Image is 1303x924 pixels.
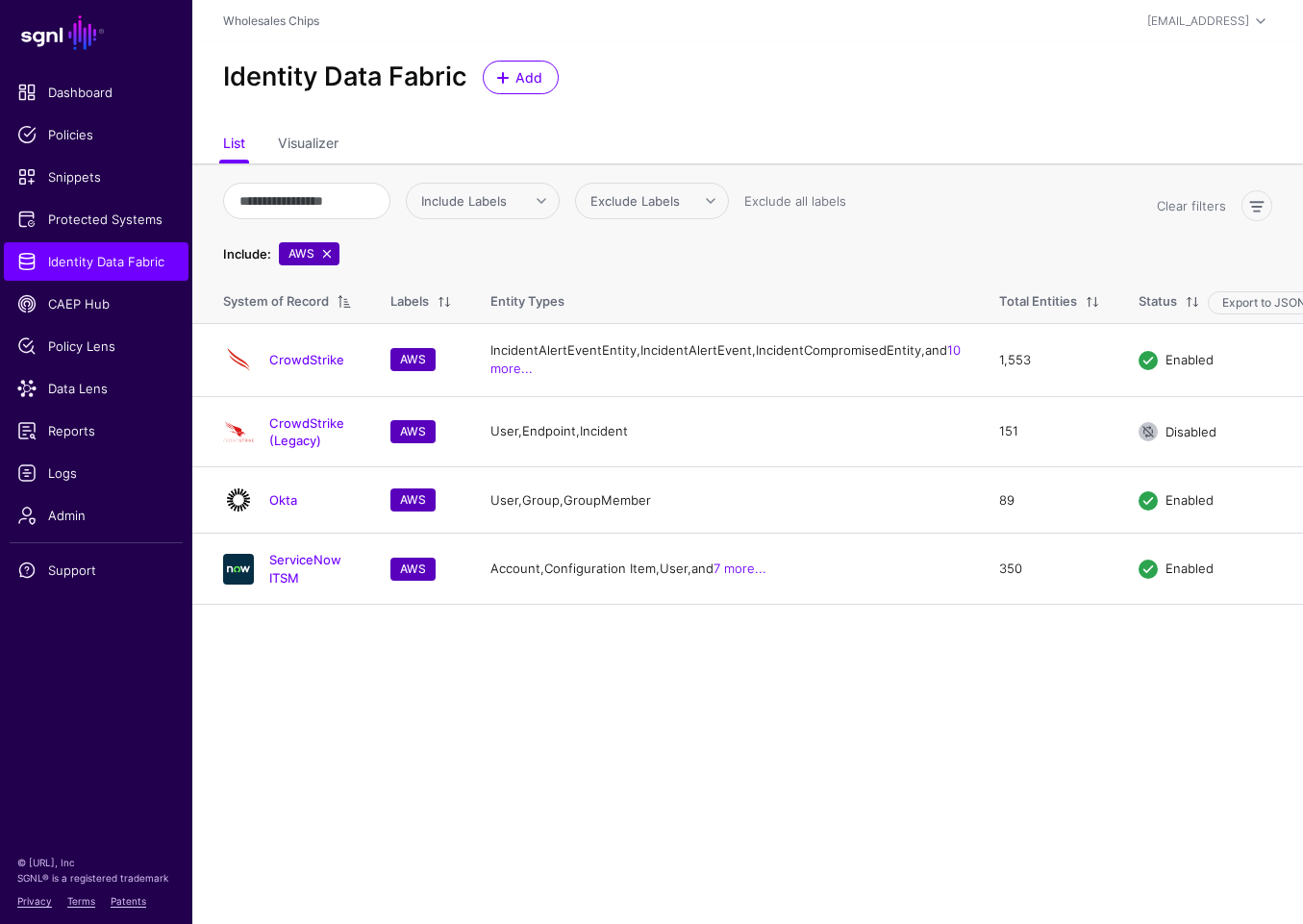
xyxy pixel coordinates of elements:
span: Identity Data Fabric [17,252,175,271]
span: Dashboard [17,83,175,102]
a: Privacy [17,895,52,907]
a: Patents [111,895,146,907]
div: [EMAIL_ADDRESS] [1147,12,1249,30]
a: Admin [4,496,188,535]
a: Snippets [4,158,188,196]
span: Include Labels [421,193,507,209]
a: Dashboard [4,73,188,112]
td: IncidentAlertEventEntity, IncidentAlertEvent, IncidentCompromisedEntity, and [471,323,980,396]
a: Exclude all labels [744,193,846,209]
span: Exclude Labels [590,193,680,209]
a: Add [483,61,559,94]
div: Total Entities [999,292,1077,312]
span: Enabled [1165,352,1214,367]
span: Snippets [17,167,175,187]
img: svg+xml;base64,PHN2ZyBoZWlnaHQ9IjE2NzUiIHZpZXdCb3g9Ii0uMyAzLjggOTAwLjMgNTk5LjgiIHdpZHRoPSIyNTAwIi... [223,416,254,447]
a: Okta [269,492,297,508]
a: Policies [4,115,188,154]
a: 7 more... [714,561,766,576]
div: Labels [390,292,429,312]
span: AWS [390,420,436,443]
a: Data Lens [4,369,188,408]
a: Reports [4,412,188,450]
span: Entity Types [490,293,564,309]
span: Add [514,67,545,87]
span: Policies [17,125,175,144]
a: Visualizer [278,127,338,163]
span: AWS [390,558,436,581]
a: ServiceNow ITSM [269,552,341,585]
span: Enabled [1165,492,1214,508]
td: 350 [980,534,1119,604]
span: Admin [17,506,175,525]
div: Include: [219,245,275,264]
span: CAEP Hub [17,294,175,313]
td: User, Group, GroupMember [471,467,980,534]
span: AWS [390,488,436,512]
p: SGNL® is a registered trademark [17,870,175,886]
span: AWS [390,348,436,371]
a: CAEP Hub [4,285,188,323]
img: svg+xml;base64,PHN2ZyB3aWR0aD0iNjQiIGhlaWdodD0iNjQiIHZpZXdCb3g9IjAgMCA2NCA2NCIgZmlsbD0ibm9uZSIgeG... [223,485,254,515]
a: Protected Systems [4,200,188,238]
a: Identity Data Fabric [4,242,188,281]
a: Clear filters [1157,198,1226,213]
span: Support [17,561,175,580]
td: 1,553 [980,323,1119,396]
td: Account, Configuration Item, User, and [471,534,980,604]
div: Status [1139,292,1177,312]
span: Policy Lens [17,337,175,356]
td: User, Endpoint, Incident [471,396,980,466]
a: Logs [4,454,188,492]
td: 89 [980,467,1119,534]
span: Protected Systems [17,210,175,229]
span: Reports [17,421,175,440]
img: svg+xml;base64,PHN2ZyB3aWR0aD0iNjQiIGhlaWdodD0iNjQiIHZpZXdCb3g9IjAgMCA2NCA2NCIgZmlsbD0ibm9uZSIgeG... [223,554,254,585]
a: Terms [67,895,95,907]
span: AWS [279,242,339,265]
a: CrowdStrike (Legacy) [269,415,344,448]
a: SGNL [12,12,181,54]
h2: Identity Data Fabric [223,62,467,92]
span: Logs [17,463,175,483]
a: CrowdStrike [269,352,344,367]
td: 151 [980,396,1119,466]
span: Enabled [1165,561,1214,576]
p: © [URL], Inc [17,855,175,870]
a: Policy Lens [4,327,188,365]
a: List [223,127,245,163]
div: System of Record [223,292,329,312]
span: Disabled [1165,424,1216,439]
span: Data Lens [17,379,175,398]
img: svg+xml;base64,PHN2ZyB3aWR0aD0iNjQiIGhlaWdodD0iNjQiIHZpZXdCb3g9IjAgMCA2NCA2NCIgZmlsbD0ibm9uZSIgeG... [223,344,254,375]
a: Wholesales Chips [223,13,319,28]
